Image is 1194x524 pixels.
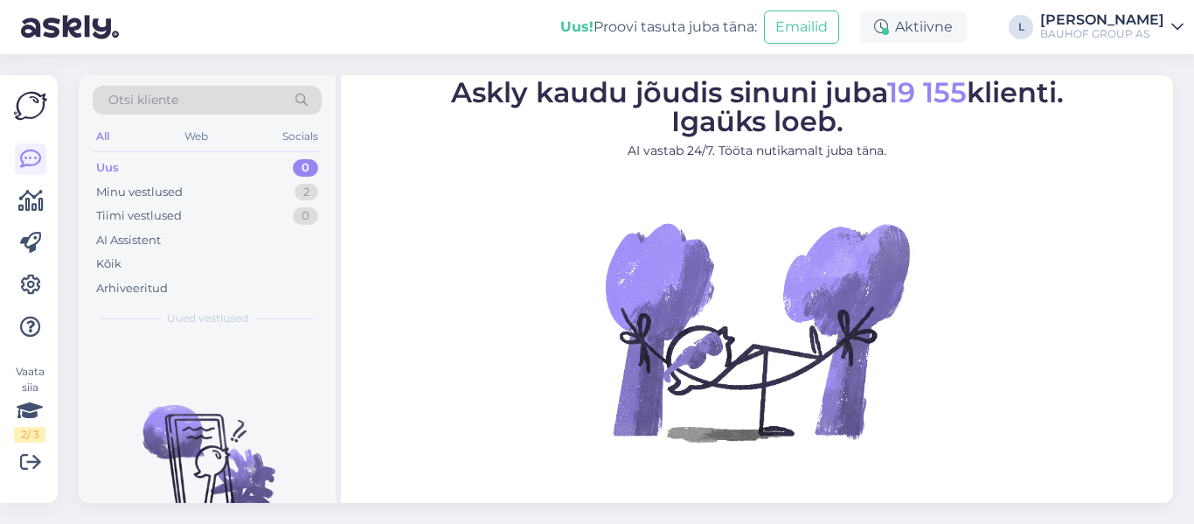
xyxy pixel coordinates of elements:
div: Minu vestlused [96,184,183,201]
div: 2 / 3 [14,427,45,443]
span: Uued vestlused [167,311,248,326]
div: Uus [96,159,119,177]
div: Kõik [96,255,121,273]
b: Uus! [560,18,594,35]
div: Arhiveeritud [96,280,168,297]
div: Proovi tasuta juba täna: [560,17,757,38]
button: Emailid [764,10,839,44]
div: Socials [279,125,322,148]
span: Askly kaudu jõudis sinuni juba klienti. Igaüks loeb. [451,75,1064,138]
div: All [93,125,113,148]
div: 0 [293,159,318,177]
div: 0 [293,207,318,225]
img: Askly Logo [14,89,47,122]
p: AI vastab 24/7. Tööta nutikamalt juba täna. [451,142,1064,160]
div: Web [181,125,212,148]
div: [PERSON_NAME] [1040,13,1164,27]
div: 2 [295,184,318,201]
a: [PERSON_NAME]BAUHOF GROUP AS [1040,13,1184,41]
div: Vaata siia [14,364,45,443]
div: AI Assistent [96,232,161,249]
div: Tiimi vestlused [96,207,182,225]
img: No Chat active [600,174,914,489]
div: L [1009,15,1033,39]
div: Aktiivne [860,11,967,43]
span: Otsi kliente [108,91,178,109]
div: BAUHOF GROUP AS [1040,27,1164,41]
span: 19 155 [887,75,967,109]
